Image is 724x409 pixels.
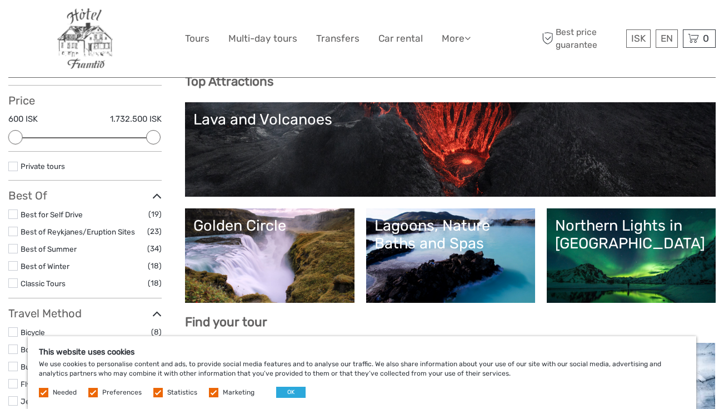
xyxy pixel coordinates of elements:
a: Best for Self Drive [21,210,83,219]
a: Classic Tours [21,279,66,288]
h3: Travel Method [8,307,162,320]
a: Flying [21,380,41,388]
h3: Price [8,94,162,107]
div: We use cookies to personalise content and ads, to provide social media features and to analyse ou... [28,336,696,409]
a: Best of Winter [21,262,69,271]
a: Best of Reykjanes/Eruption Sites [21,227,135,236]
span: 0 [701,33,711,44]
span: (23) [147,225,162,238]
a: Tours [185,31,209,47]
div: Lagoons, Nature Baths and Spas [375,217,527,253]
span: (8) [151,326,162,338]
span: (18) [148,260,162,272]
span: (19) [148,208,162,221]
label: Needed [53,388,77,397]
a: Car rental [378,31,423,47]
span: Best price guarantee [539,26,623,51]
a: Northern Lights in [GEOGRAPHIC_DATA] [555,217,707,295]
label: Preferences [102,388,142,397]
a: Transfers [316,31,359,47]
span: (34) [147,242,162,255]
a: Lava and Volcanoes [193,111,707,188]
a: Jeep / 4x4 [21,397,59,406]
label: Statistics [167,388,197,397]
a: More [442,31,471,47]
span: (18) [148,277,162,290]
div: EN [656,29,678,48]
a: Bicycle [21,328,45,337]
a: Private tours [21,162,65,171]
div: Lava and Volcanoes [193,111,707,128]
div: Northern Lights in [GEOGRAPHIC_DATA] [555,217,707,253]
a: Bus [21,362,34,371]
img: 910-f9df74e9-f7fa-4472-bb66-bf7f47316bdd_logo_big.jpg [57,8,113,69]
button: OK [276,387,306,398]
div: Golden Circle [193,217,346,235]
a: Multi-day tours [228,31,297,47]
p: We're away right now. Please check back later! [16,19,126,28]
h5: This website uses cookies [39,347,685,357]
button: Open LiveChat chat widget [128,17,141,31]
span: ISK [631,33,646,44]
label: Marketing [223,388,254,397]
b: Find your tour [185,315,267,330]
h3: Best Of [8,189,162,202]
a: Golden Circle [193,217,346,295]
a: Lagoons, Nature Baths and Spas [375,217,527,295]
label: 1.732.500 ISK [110,113,162,125]
a: Boat [21,345,37,354]
a: Best of Summer [21,245,77,253]
b: Top Attractions [185,74,273,89]
label: 600 ISK [8,113,38,125]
